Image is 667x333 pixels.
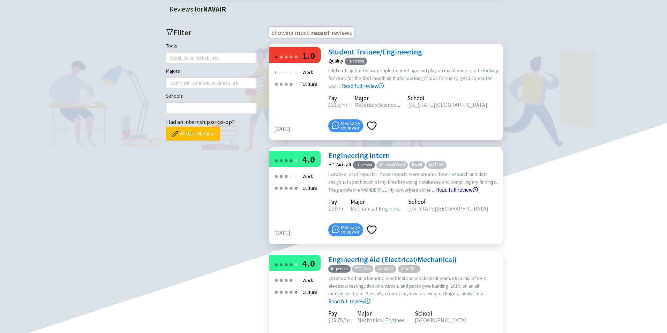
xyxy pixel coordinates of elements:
[328,263,370,305] a: Read full review
[354,96,400,101] div: Major
[274,286,278,297] div: ●
[294,66,298,77] div: ●
[351,205,401,212] span: Mechanical Enginee...
[294,182,298,193] div: ●
[274,170,278,181] div: ●
[473,187,478,192] span: right-circle
[284,78,288,89] div: ●
[294,51,298,62] div: ●
[328,47,422,57] a: Student Trainee/Engineering
[289,182,293,193] div: ●
[328,317,331,324] span: $
[284,51,288,62] div: ●
[343,317,350,324] span: /hr
[284,286,288,297] div: ●
[279,170,283,181] div: ●
[329,58,343,63] div: Quality
[300,78,320,90] div: Culture
[341,121,360,130] span: Message reviewer
[415,311,467,316] div: School
[274,78,278,89] div: ●
[166,127,220,141] button: Write a Review
[300,66,315,78] div: Work
[328,274,499,306] div: 2018: worked on a blended electrical and mechanical team. Did a mix of CAD, electrical testing, d...
[341,225,360,234] span: Message reviewer
[426,161,447,169] span: MATLAB
[274,274,278,285] div: ●
[328,311,350,316] div: Pay
[289,66,293,77] div: ●
[279,66,283,77] div: ●
[274,155,278,165] div: ●
[376,161,408,169] span: Microsoft Word
[357,311,408,316] div: Major
[328,151,390,160] a: Engineering Intern
[294,155,298,165] div: ●
[203,5,226,13] strong: NAVAIR
[289,286,293,297] div: ●
[328,205,331,212] span: $
[407,96,487,101] div: School
[289,259,293,269] div: ●
[328,205,336,212] span: 13
[300,286,320,298] div: Culture
[289,274,293,285] div: ●
[328,101,331,108] span: $
[170,4,508,15] div: Reviews for
[357,317,408,324] span: Mechanical Enginee...
[284,155,288,165] div: ●
[329,162,351,167] div: H-1 Aircraft
[289,78,293,89] div: ●
[279,182,283,193] div: ●
[274,66,278,77] div: ●
[351,199,401,204] div: Major
[284,66,288,77] div: ●
[332,121,339,129] span: message
[398,265,420,273] span: WindChill
[332,225,339,233] span: message
[279,78,283,89] div: ●
[415,317,467,324] span: [GEOGRAPHIC_DATA]
[342,48,384,89] a: Read full review
[289,155,293,165] div: ●
[310,28,330,36] span: recent
[367,225,377,235] span: heart
[294,259,298,269] div: ●
[409,161,425,169] span: Excell
[328,170,499,194] div: I wrote a lot of reports. These reports were created from research and data analysis. I spent muc...
[274,259,278,269] div: ●
[353,161,375,169] span: In-person
[279,155,283,165] div: ●
[302,258,315,269] span: 4.0
[274,182,278,193] div: ●
[170,54,172,62] input: Tools
[294,274,298,285] div: ●
[365,298,370,304] span: right-circle
[284,170,288,181] div: ●
[284,259,288,269] div: ●
[279,51,283,62] div: ●
[367,121,377,131] span: heart
[274,51,278,62] div: ●
[408,205,488,212] span: [US_STATE][GEOGRAPHIC_DATA]
[294,170,298,181] div: ●
[436,151,478,193] a: Read full review
[166,27,257,38] h2: Filter
[274,229,325,237] div: [DATE]
[274,66,276,77] div: ●
[328,317,343,324] span: 16.75
[300,274,315,286] div: Work
[328,255,457,264] a: Engineering Aid (Electrical/Mechanical)
[269,27,354,38] h3: Showing most reviews
[336,205,344,212] span: /hr
[302,50,315,61] span: 1.0
[289,170,293,181] div: ●
[302,154,315,165] span: 4.0
[289,51,293,62] div: ●
[166,67,180,75] label: Majors
[300,170,315,182] div: Work
[375,265,396,273] span: AutoCAD
[294,286,298,297] div: ●
[279,274,283,285] div: ●
[166,42,177,50] label: Tools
